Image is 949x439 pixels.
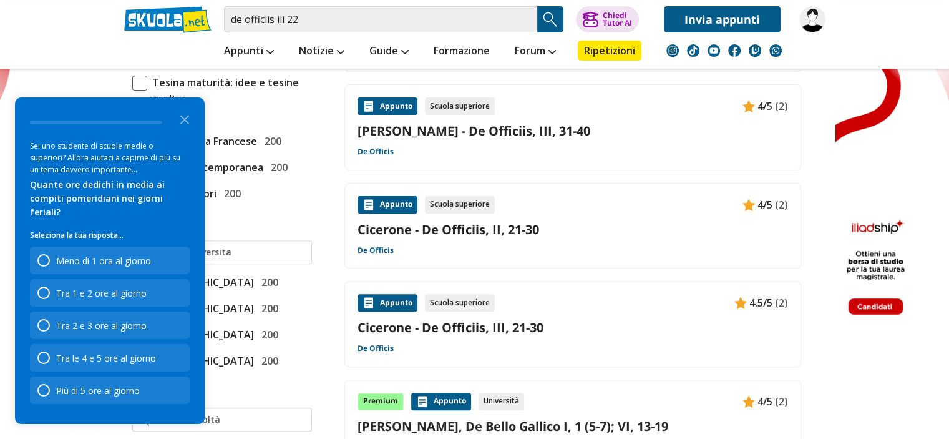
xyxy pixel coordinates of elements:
[757,197,772,213] span: 4/5
[749,295,772,311] span: 4.5/5
[56,352,156,364] div: Tra le 4 e 5 ore al giorno
[30,312,190,339] div: Tra 2 e 3 ore al giorno
[757,98,772,114] span: 4/5
[358,319,788,336] a: Cicerone - De Officiis, III, 21-30
[15,97,205,424] div: Survey
[775,197,788,213] span: (2)
[296,41,348,63] a: Notizie
[256,300,278,317] span: 200
[416,395,429,408] img: Appunti contenuto
[154,246,306,259] input: Ricerca universita
[30,178,190,219] div: Quante ore dedichi in media ai compiti pomeridiani nei giorni feriali?
[425,97,495,115] div: Scuola superiore
[363,297,375,309] img: Appunti contenuto
[742,100,755,112] img: Appunti contenuto
[363,199,375,211] img: Appunti contenuto
[358,343,394,353] a: De Officis
[578,41,641,61] a: Ripetizioni
[219,185,241,202] span: 200
[260,133,281,149] span: 200
[224,6,537,32] input: Cerca appunti, riassunti o versioni
[602,12,631,27] div: Chiedi Tutor AI
[512,41,559,63] a: Forum
[256,353,278,369] span: 200
[687,44,699,57] img: tiktok
[664,6,781,32] a: Invia appunti
[147,159,263,175] span: Storia Contemporanea
[775,295,788,311] span: (2)
[358,196,417,214] div: Appunto
[358,221,788,238] a: Cicerone - De Officiis, II, 21-30
[757,393,772,410] span: 4/5
[576,6,639,32] button: ChiediTutor AI
[266,159,288,175] span: 200
[56,320,147,332] div: Tra 2 e 3 ore al giorno
[358,393,404,410] div: Premium
[30,140,190,175] div: Sei uno studente di scuole medie o superiori? Allora aiutaci a capirne di più su un tema davvero ...
[425,294,495,312] div: Scuola superiore
[537,6,563,32] button: Search Button
[358,245,394,255] a: De Officis
[358,122,788,139] a: [PERSON_NAME] - De Officiis, III, 31-40
[734,297,747,309] img: Appunti contenuto
[358,147,394,157] a: De Officis
[172,106,197,131] button: Close the survey
[728,44,741,57] img: facebook
[30,279,190,307] div: Tra 1 e 2 ore al giorno
[256,327,278,343] span: 200
[358,97,417,115] div: Appunto
[799,6,825,32] img: annacasazza
[411,393,471,410] div: Appunto
[769,44,782,57] img: WhatsApp
[749,44,761,57] img: twitch
[30,247,190,274] div: Meno di 1 ora al giorno
[30,344,190,372] div: Tra le 4 e 5 ore al giorno
[775,393,788,410] span: (2)
[479,393,524,410] div: Università
[30,377,190,404] div: Più di 5 ore al giorno
[154,413,306,426] input: Ricerca facoltà
[147,74,312,107] span: Tesina maturità: idee e tesine svolte
[358,418,788,435] a: [PERSON_NAME], De Bello Gallico I, 1 (5-7); VI, 13-19
[358,294,417,312] div: Appunto
[742,199,755,211] img: Appunti contenuto
[666,44,679,57] img: instagram
[56,287,147,299] div: Tra 1 e 2 ore al giorno
[366,41,412,63] a: Guide
[775,98,788,114] span: (2)
[431,41,493,63] a: Formazione
[708,44,720,57] img: youtube
[30,229,190,242] p: Seleziona la tua risposta...
[56,255,151,267] div: Meno di 1 ora al giorno
[256,274,278,290] span: 200
[742,395,755,408] img: Appunti contenuto
[221,41,277,63] a: Appunti
[56,385,140,397] div: Più di 5 ore al giorno
[363,100,375,112] img: Appunti contenuto
[541,10,560,29] img: Cerca appunti, riassunti o versioni
[425,196,495,214] div: Scuola superiore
